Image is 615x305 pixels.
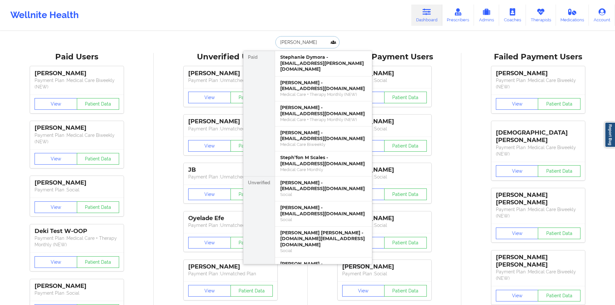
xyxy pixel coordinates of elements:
[496,269,580,281] p: Payment Plan : Medical Care Biweekly (NEW)
[5,52,149,62] div: Paid Users
[77,201,119,213] button: Patient Data
[312,52,457,62] div: Skipped Payment Users
[605,122,615,147] a: Report Bug
[538,290,580,301] button: Patient Data
[35,228,119,235] div: Deki Test W-OOP
[231,285,273,297] button: Patient Data
[496,165,538,177] button: View
[496,98,538,110] button: View
[342,270,427,277] p: Payment Plan : Social
[35,282,119,290] div: [PERSON_NAME]
[280,130,367,142] div: [PERSON_NAME] - [EMAIL_ADDRESS][DOMAIN_NAME]
[280,92,367,97] div: Medical Care + Therapy Monthly (NEW)
[496,206,580,219] p: Payment Plan : Medical Care Biweekly (NEW)
[35,153,77,165] button: View
[589,5,615,26] a: Account
[342,215,427,222] div: [PERSON_NAME]
[384,188,427,200] button: Patient Data
[556,5,589,26] a: Medications
[280,167,367,172] div: Medical Care Monthly
[231,140,273,152] button: Patient Data
[188,70,273,77] div: [PERSON_NAME]
[280,248,367,253] div: Social
[280,192,367,197] div: Social
[538,165,580,177] button: Patient Data
[35,235,119,248] p: Payment Plan : Medical Care + Therapy Monthly (NEW)
[188,92,231,103] button: View
[188,188,231,200] button: View
[188,166,273,174] div: JB
[280,205,367,217] div: [PERSON_NAME] - [EMAIL_ADDRESS][DOMAIN_NAME]
[342,118,427,125] div: [PERSON_NAME]
[35,187,119,193] p: Payment Plan : Social
[280,261,367,273] div: [PERSON_NAME] - [EMAIL_ADDRESS][DOMAIN_NAME]
[342,222,427,229] p: Payment Plan : Social
[538,228,580,239] button: Patient Data
[342,166,427,174] div: [PERSON_NAME]
[280,217,367,222] div: Social
[280,155,367,167] div: Steph’fon M Scales - [EMAIL_ADDRESS][DOMAIN_NAME]
[35,124,119,132] div: [PERSON_NAME]
[35,70,119,77] div: [PERSON_NAME]
[188,118,273,125] div: [PERSON_NAME]
[77,98,119,110] button: Patient Data
[526,5,556,26] a: Therapists
[496,70,580,77] div: [PERSON_NAME]
[442,5,474,26] a: Prescribers
[499,5,526,26] a: Coaches
[35,201,77,213] button: View
[77,153,119,165] button: Patient Data
[384,285,427,297] button: Patient Data
[188,126,273,132] p: Payment Plan : Unmatched Plan
[384,140,427,152] button: Patient Data
[342,70,427,77] div: [PERSON_NAME]
[188,174,273,180] p: Payment Plan : Unmatched Plan
[496,144,580,157] p: Payment Plan : Medical Care Biweekly (NEW)
[35,77,119,90] p: Payment Plan : Medical Care Biweekly (NEW)
[188,263,273,270] div: [PERSON_NAME]
[35,98,77,110] button: View
[77,256,119,268] button: Patient Data
[280,80,367,92] div: [PERSON_NAME] - [EMAIL_ADDRESS][DOMAIN_NAME]
[188,222,273,229] p: Payment Plan : Unmatched Plan
[496,77,580,90] p: Payment Plan : Medical Care Biweekly (NEW)
[35,132,119,145] p: Payment Plan : Medical Care Biweekly (NEW)
[342,285,385,297] button: View
[188,215,273,222] div: Oyelade Efe
[474,5,499,26] a: Admins
[280,180,367,192] div: [PERSON_NAME] - [EMAIL_ADDRESS][DOMAIN_NAME]
[496,228,538,239] button: View
[280,105,367,117] div: [PERSON_NAME] - [EMAIL_ADDRESS][DOMAIN_NAME]
[496,254,580,269] div: [PERSON_NAME] [PERSON_NAME]
[342,174,427,180] p: Payment Plan : Social
[342,126,427,132] p: Payment Plan : Social
[188,285,231,297] button: View
[280,54,367,72] div: Stephanie Dymora - [EMAIL_ADDRESS][PERSON_NAME][DOMAIN_NAME]
[35,290,119,296] p: Payment Plan : Social
[188,270,273,277] p: Payment Plan : Unmatched Plan
[280,142,367,147] div: Medical Care Biweekly
[188,77,273,84] p: Payment Plan : Unmatched Plan
[411,5,442,26] a: Dashboard
[280,230,367,248] div: [PERSON_NAME] [PERSON_NAME] - [DOMAIN_NAME][EMAIL_ADDRESS][DOMAIN_NAME]
[188,237,231,249] button: View
[496,290,538,301] button: View
[384,92,427,103] button: Patient Data
[496,191,580,206] div: [PERSON_NAME] [PERSON_NAME]
[35,256,77,268] button: View
[280,117,367,122] div: Medical Care + Therapy Monthly (NEW)
[384,237,427,249] button: Patient Data
[158,52,303,62] div: Unverified Users
[342,263,427,270] div: [PERSON_NAME]
[231,237,273,249] button: Patient Data
[243,51,275,177] div: Paid
[231,92,273,103] button: Patient Data
[466,52,610,62] div: Failed Payment Users
[496,124,580,144] div: [DEMOGRAPHIC_DATA][PERSON_NAME]
[188,140,231,152] button: View
[231,188,273,200] button: Patient Data
[538,98,580,110] button: Patient Data
[342,77,427,84] p: Payment Plan : Social
[35,179,119,187] div: [PERSON_NAME]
